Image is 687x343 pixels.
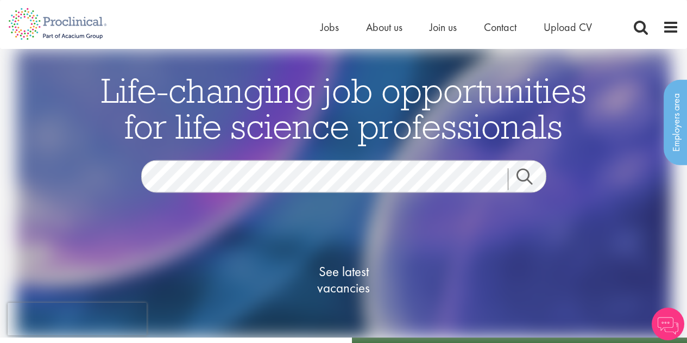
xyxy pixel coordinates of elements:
span: See latest vacancies [289,264,398,296]
a: About us [366,20,402,34]
a: Join us [430,20,457,34]
img: candidate home [16,49,671,338]
a: See latestvacancies [289,220,398,340]
a: Contact [484,20,516,34]
span: Life-changing job opportunities for life science professionals [101,68,587,148]
a: Job search submit button [508,169,554,190]
a: Upload CV [544,20,592,34]
img: Chatbot [652,308,684,340]
iframe: reCAPTCHA [8,303,147,335]
a: Jobs [320,20,339,34]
